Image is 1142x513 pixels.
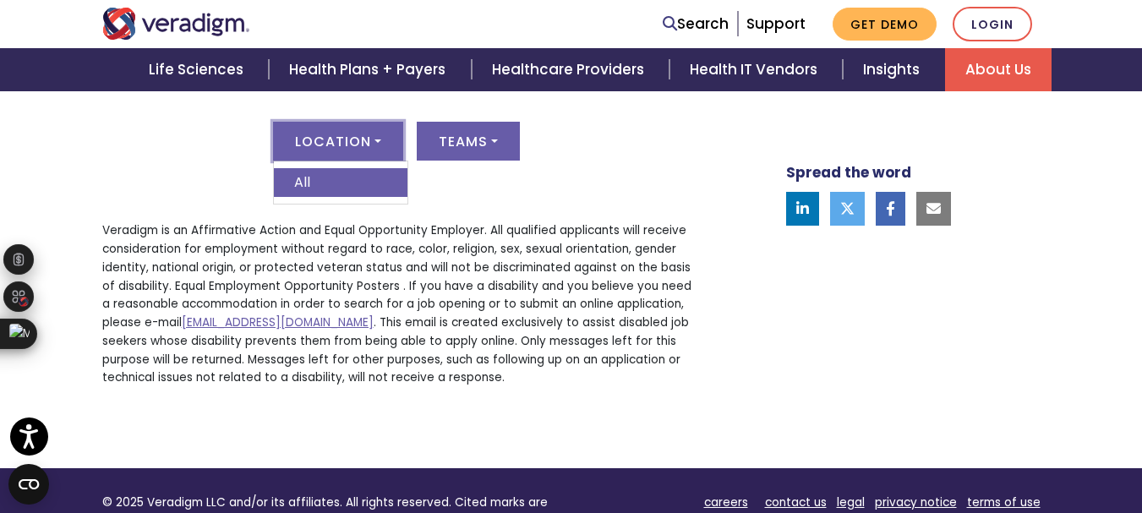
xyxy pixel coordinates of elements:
p: Veradigm is an Affirmative Action and Equal Opportunity Employer. All qualified applicants will r... [102,221,691,387]
a: careers [704,494,748,510]
a: Search [663,13,729,35]
a: contact us [765,494,827,510]
a: legal [837,494,865,510]
a: [EMAIL_ADDRESS][DOMAIN_NAME] [182,314,374,330]
a: Health IT Vendors [669,48,843,91]
strong: Spread the word [786,162,911,183]
img: Veradigm logo [102,8,250,40]
a: Get Demo [833,8,937,41]
a: privacy notice [875,494,957,510]
a: Support [746,14,806,34]
button: Open CMP widget [8,464,49,505]
a: All [274,168,407,197]
a: terms of use [967,494,1041,510]
a: Life Sciences [128,48,269,91]
button: Location [273,122,403,161]
a: Healthcare Providers [472,48,669,91]
button: Teams [417,122,520,161]
a: Health Plans + Payers [269,48,471,91]
a: Insights [843,48,945,91]
a: Login [953,7,1032,41]
a: About Us [945,48,1052,91]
